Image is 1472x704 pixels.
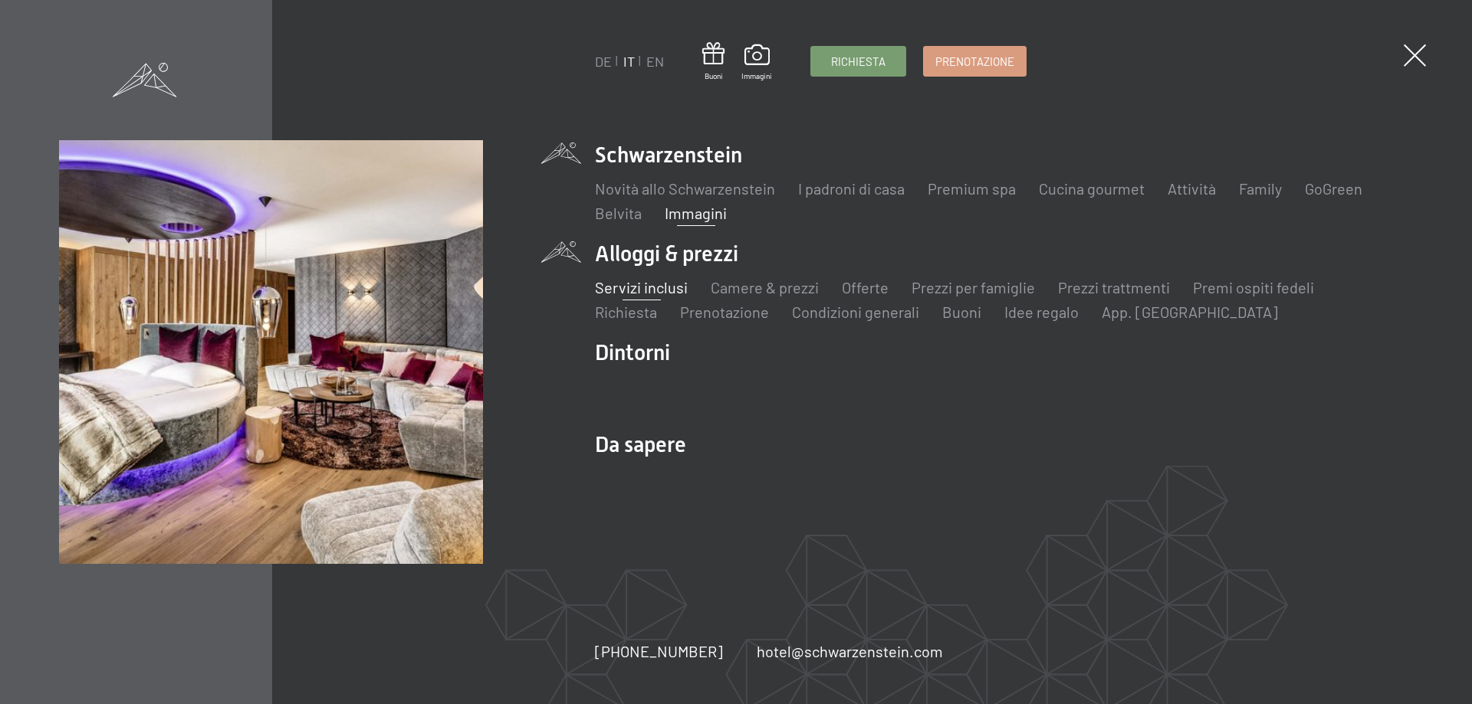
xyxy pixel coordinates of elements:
[1305,179,1362,198] a: GoGreen
[798,179,905,198] a: I padroni di casa
[595,303,657,321] a: Richiesta
[702,70,724,81] span: Buoni
[942,303,981,321] a: Buoni
[831,54,886,70] span: Richiesta
[1039,179,1145,198] a: Cucina gourmet
[595,642,723,660] span: [PHONE_NUMBER]
[711,278,819,296] a: Camere & prezzi
[680,303,769,321] a: Prenotazione
[792,303,919,321] a: Condizioni generali
[757,640,943,662] a: hotel@schwarzenstein.com
[1168,179,1216,198] a: Attività
[924,47,1026,76] a: Prenotazione
[623,53,635,70] a: IT
[702,42,724,81] a: Buoni
[595,179,775,198] a: Novità allo Schwarzenstein
[595,278,688,296] a: Servizi inclusi
[811,47,905,76] a: Richiesta
[912,278,1035,296] a: Prezzi per famiglie
[928,179,1016,198] a: Premium spa
[1102,303,1278,321] a: App. [GEOGRAPHIC_DATA]
[741,70,772,81] span: Immagini
[665,204,727,222] a: Immagini
[1239,179,1282,198] a: Family
[935,54,1014,70] span: Prenotazione
[1004,303,1079,321] a: Idee regalo
[1193,278,1314,296] a: Premi ospiti fedeli
[595,53,612,70] a: DE
[842,278,889,296] a: Offerte
[1058,278,1170,296] a: Prezzi trattmenti
[595,204,642,222] a: Belvita
[741,44,772,81] a: Immagini
[595,640,723,662] a: [PHONE_NUMBER]
[646,53,664,70] a: EN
